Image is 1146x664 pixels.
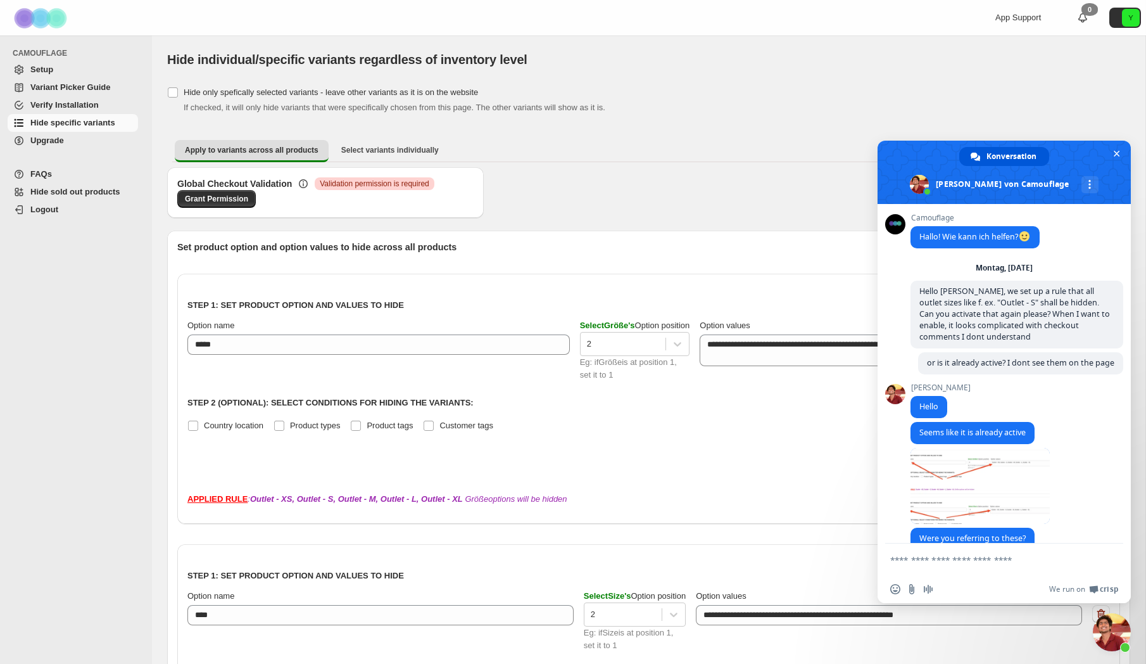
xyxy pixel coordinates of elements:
[1093,613,1131,651] div: Chat schließen
[1081,3,1098,16] div: 0
[1109,8,1141,28] button: Avatar with initials Y
[919,533,1026,544] span: Were you referring to these?
[30,100,99,110] span: Verify Installation
[1110,147,1123,160] span: Chat schließen
[341,145,439,155] span: Select variants individually
[8,201,138,219] a: Logout
[250,494,463,504] b: Outlet - XS, Outlet - S, Outlet - M, Outlet - L, Outlet - XL
[30,136,64,145] span: Upgrade
[30,187,120,196] span: Hide sold out products
[910,383,971,392] span: [PERSON_NAME]
[700,321,750,330] span: Option values
[919,286,1110,342] span: Hello [PERSON_NAME], we set up a rule that all outlet sizes like f. ex. "Outlet - S" shall be hid...
[1128,14,1133,22] text: Y
[919,401,938,412] span: Hello
[30,65,53,74] span: Setup
[995,13,1041,22] span: App Support
[584,627,686,652] div: Eg: if Size is at position 1, set it to 1
[10,1,73,35] img: Camouflage
[167,53,527,67] span: Hide individual/specific variants regardless of inventory level
[927,357,1114,368] span: or is it already active? I dont see them on the page
[580,321,635,330] span: Select Größe 's
[367,421,413,430] span: Product tags
[8,165,138,183] a: FAQs
[185,145,318,155] span: Apply to variants across all products
[8,61,138,79] a: Setup
[986,147,1036,166] span: Konversation
[187,299,1110,312] p: Step 1: Set product option and values to hide
[30,169,52,179] span: FAQs
[30,118,115,127] span: Hide specific variants
[290,421,341,430] span: Product types
[439,421,493,430] span: Customer tags
[187,494,248,504] strong: APPLIED RULE
[175,140,329,162] button: Apply to variants across all products
[320,179,429,189] span: Validation permission is required
[8,114,138,132] a: Hide specific variants
[580,321,690,330] span: Option position
[8,132,138,150] a: Upgrade
[177,177,292,190] h3: Global Checkout Validation
[959,147,1049,166] div: Konversation
[890,554,1090,566] textarea: Verfassen Sie Ihre Nachricht…
[184,103,605,112] span: If checked, it will only hide variants that were specifically chosen from this page. The other va...
[1076,11,1089,24] a: 0
[187,397,1110,409] p: Step 2 (Optional): Select conditions for hiding the variants:
[184,87,478,97] span: Hide only spefically selected variants - leave other variants as it is on the website
[30,205,58,214] span: Logout
[177,241,1120,253] p: Set product option and option values to hide across all products
[584,591,686,601] span: Option position
[1081,176,1099,193] div: Mehr Kanäle
[1049,584,1085,594] span: We run on
[696,591,746,601] span: Option values
[580,356,690,381] div: Eg: if Größe is at position 1, set it to 1
[187,570,1110,582] p: Step 1: Set product option and values to hide
[919,231,1031,242] span: Hallo! Wie kann ich helfen?
[331,140,449,160] button: Select variants individually
[30,82,110,92] span: Variant Picker Guide
[890,584,900,594] span: Einen Emoji einfügen
[910,214,1040,222] span: Camouflage
[187,591,234,601] span: Option name
[8,183,138,201] a: Hide sold out products
[907,584,917,594] span: Datei senden
[1122,9,1140,27] span: Avatar with initials Y
[187,493,1110,506] div: : Größe options will be hidden
[923,584,933,594] span: Audionachricht aufzeichnen
[919,427,1026,438] span: Seems like it is already active
[204,421,263,430] span: Country location
[8,96,138,114] a: Verify Installation
[1100,584,1118,594] span: Crisp
[185,194,248,204] span: Grant Permission
[187,321,234,330] span: Option name
[13,48,143,58] span: CAMOUFLAGE
[584,591,631,601] span: Select Size 's
[177,190,256,208] a: Grant Permission
[1049,584,1118,594] a: We run onCrisp
[976,264,1033,272] div: Montag, [DATE]
[8,79,138,96] a: Variant Picker Guide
